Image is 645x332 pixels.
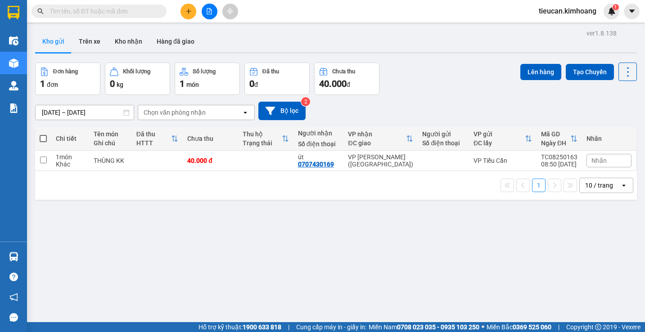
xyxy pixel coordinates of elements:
[254,81,258,88] span: đ
[541,161,577,168] div: 08:50 [DATE]
[202,4,217,19] button: file-add
[175,63,240,95] button: Số lượng1món
[537,127,582,151] th: Toggle SortBy
[56,161,85,168] div: Khác
[238,127,293,151] th: Toggle SortBy
[94,157,127,164] div: THÙNG KK
[9,58,18,68] img: warehouse-icon
[72,31,108,52] button: Trên xe
[242,109,249,116] svg: open
[487,322,551,332] span: Miền Bắc
[9,81,18,90] img: warehouse-icon
[53,68,78,75] div: Đơn hàng
[620,182,627,189] svg: open
[9,252,18,261] img: warehouse-icon
[298,130,339,137] div: Người nhận
[56,135,85,142] div: Chi tiết
[105,63,170,95] button: Khối lượng0kg
[298,161,334,168] div: 0707430169
[608,7,616,15] img: icon-new-feature
[558,322,559,332] span: |
[585,181,613,190] div: 10 / trang
[9,313,18,322] span: message
[180,78,185,89] span: 1
[532,179,546,192] button: 1
[348,153,413,168] div: VP [PERSON_NAME] ([GEOGRAPHIC_DATA])
[243,139,282,147] div: Trạng thái
[513,323,551,331] strong: 0369 525 060
[144,108,206,117] div: Chọn văn phòng nhận
[136,139,171,147] div: HTTT
[296,322,366,332] span: Cung cấp máy in - giấy in:
[9,293,18,301] span: notification
[9,103,18,113] img: solution-icon
[298,153,339,161] div: út
[186,81,199,88] span: món
[532,5,604,17] span: tieucan.kimhoang
[180,4,196,19] button: plus
[348,130,406,138] div: VP nhận
[422,130,465,138] div: Người gửi
[9,36,18,45] img: warehouse-icon
[56,153,85,161] div: 1 món
[586,135,631,142] div: Nhãn
[37,8,44,14] span: search
[332,68,355,75] div: Chưa thu
[50,6,156,16] input: Tìm tên, số ĐT hoặc mã đơn
[258,102,306,120] button: Bộ lọc
[108,31,149,52] button: Kho nhận
[628,7,636,15] span: caret-down
[314,63,379,95] button: Chưa thu40.000đ
[301,97,310,106] sup: 2
[117,81,123,88] span: kg
[595,324,601,330] span: copyright
[9,273,18,281] span: question-circle
[35,63,100,95] button: Đơn hàng1đơn
[123,68,150,75] div: Khối lượng
[343,127,418,151] th: Toggle SortBy
[187,135,234,142] div: Chưa thu
[614,4,617,10] span: 1
[369,322,479,332] span: Miền Nam
[474,139,525,147] div: ĐC lấy
[613,4,619,10] sup: 1
[288,322,289,332] span: |
[94,139,127,147] div: Ghi chú
[262,68,279,75] div: Đã thu
[520,64,561,80] button: Lên hàng
[469,127,537,151] th: Toggle SortBy
[624,4,640,19] button: caret-down
[136,130,171,138] div: Đã thu
[422,139,465,147] div: Số điện thoại
[198,322,281,332] span: Hỗ trợ kỹ thuật:
[541,153,577,161] div: TC08250163
[185,8,192,14] span: plus
[249,78,254,89] span: 0
[47,81,58,88] span: đơn
[40,78,45,89] span: 1
[319,78,347,89] span: 40.000
[591,157,607,164] span: Nhãn
[35,31,72,52] button: Kho gửi
[347,81,350,88] span: đ
[132,127,183,151] th: Toggle SortBy
[244,63,310,95] button: Đã thu0đ
[243,323,281,331] strong: 1900 633 818
[586,28,617,38] div: ver 1.8.138
[482,325,484,329] span: ⚪️
[222,4,238,19] button: aim
[94,130,127,138] div: Tên món
[206,8,212,14] span: file-add
[243,130,282,138] div: Thu hộ
[8,6,19,19] img: logo-vxr
[541,139,570,147] div: Ngày ĐH
[474,157,532,164] div: VP Tiểu Cần
[348,139,406,147] div: ĐC giao
[227,8,233,14] span: aim
[566,64,614,80] button: Tạo Chuyến
[187,157,234,164] div: 40.000 đ
[474,130,525,138] div: VP gửi
[36,105,134,120] input: Select a date range.
[541,130,570,138] div: Mã GD
[149,31,202,52] button: Hàng đã giao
